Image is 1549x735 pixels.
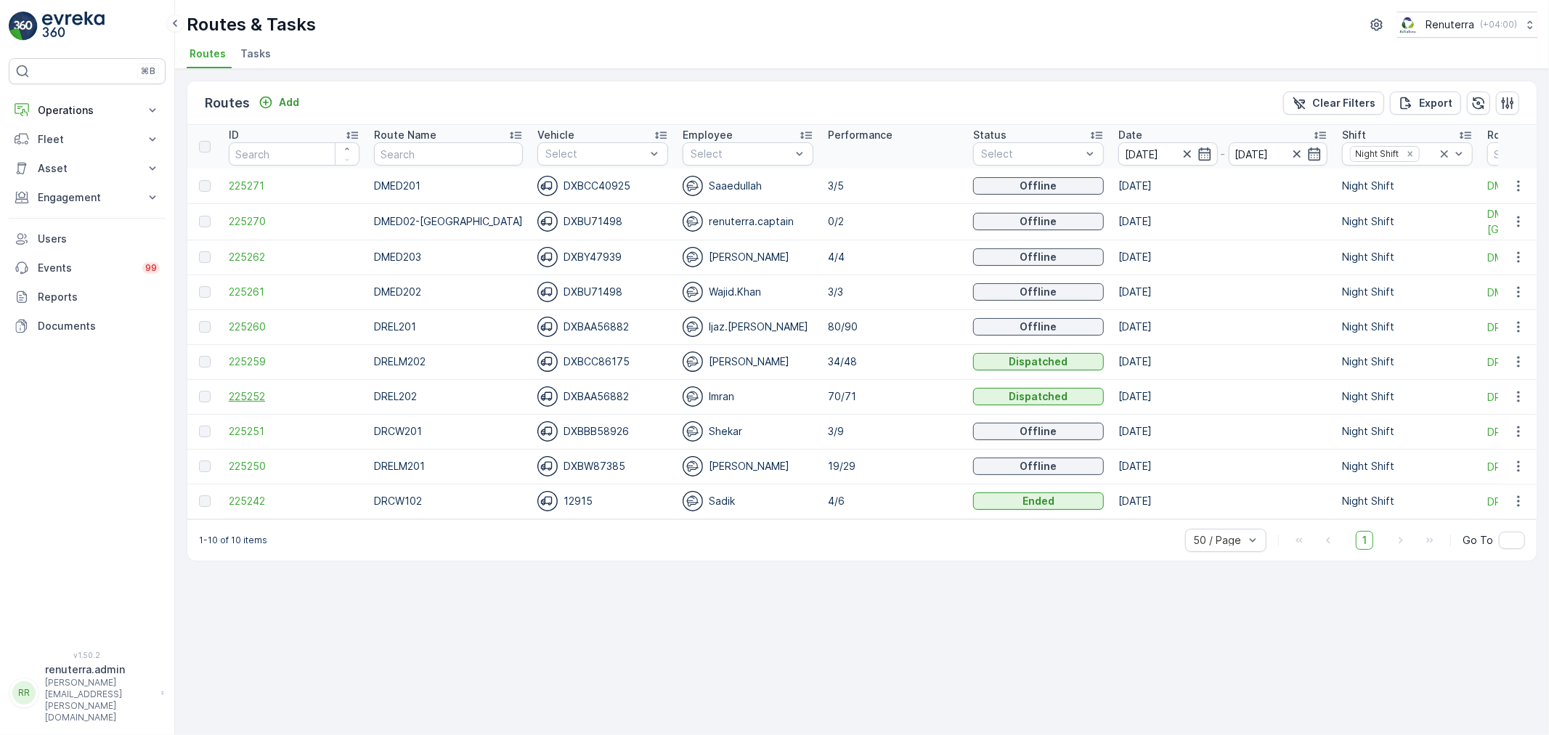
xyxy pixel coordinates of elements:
[683,352,703,372] img: svg%3e
[683,317,813,337] div: Ijaz.[PERSON_NAME]
[1111,309,1335,344] td: [DATE]
[1020,459,1057,474] p: Offline
[537,491,558,511] img: svg%3e
[38,290,160,304] p: Reports
[537,247,558,267] img: svg%3e
[374,354,523,369] p: DRELM202
[374,459,523,474] p: DRELM201
[683,386,813,407] div: Imran
[537,352,558,372] img: svg%3e
[9,12,38,41] img: logo
[545,147,646,161] p: Select
[973,423,1104,440] button: Offline
[828,179,959,193] p: 3/5
[828,285,959,299] p: 3/3
[1426,17,1474,32] p: Renuterra
[229,320,359,334] span: 225260
[683,247,703,267] img: svg%3e
[1118,142,1218,166] input: dd/mm/yyyy
[828,424,959,439] p: 3/9
[9,253,166,283] a: Events99
[1351,147,1401,161] div: Night Shift
[973,283,1104,301] button: Offline
[1111,240,1335,275] td: [DATE]
[190,46,226,61] span: Routes
[1020,179,1057,193] p: Offline
[229,354,359,369] a: 225259
[199,535,267,546] p: 1-10 of 10 items
[683,176,703,196] img: svg%3e
[537,386,558,407] img: svg%3e
[229,389,359,404] a: 225252
[199,356,211,367] div: Toggle Row Selected
[683,211,703,232] img: svg%3e
[9,224,166,253] a: Users
[537,421,668,442] div: DXBBB58926
[973,492,1104,510] button: Ended
[45,662,154,677] p: renuterra.admin
[828,494,959,508] p: 4/6
[199,391,211,402] div: Toggle Row Selected
[1397,17,1420,33] img: Screenshot_2024-07-26_at_13.33.01.png
[45,677,154,723] p: [PERSON_NAME][EMAIL_ADDRESS][PERSON_NAME][DOMAIN_NAME]
[1111,344,1335,379] td: [DATE]
[229,179,359,193] span: 225271
[1390,92,1461,115] button: Export
[1020,424,1057,439] p: Offline
[374,389,523,404] p: DREL202
[828,214,959,229] p: 0/2
[683,282,703,302] img: svg%3e
[145,262,157,274] p: 99
[229,424,359,439] a: 225251
[1342,424,1473,439] p: Night Shift
[1487,128,1542,142] p: Route Plan
[374,285,523,299] p: DMED202
[683,456,813,476] div: [PERSON_NAME]
[229,250,359,264] a: 225262
[537,211,558,232] img: svg%3e
[141,65,155,77] p: ⌘B
[1111,449,1335,484] td: [DATE]
[199,286,211,298] div: Toggle Row Selected
[9,651,166,659] span: v 1.50.2
[229,142,359,166] input: Search
[9,662,166,723] button: RRrenuterra.admin[PERSON_NAME][EMAIL_ADDRESS][PERSON_NAME][DOMAIN_NAME]
[229,214,359,229] a: 225270
[1020,214,1057,229] p: Offline
[374,179,523,193] p: DMED201
[374,250,523,264] p: DMED203
[683,128,733,142] p: Employee
[828,250,959,264] p: 4/4
[374,214,523,229] p: DMED02-[GEOGRAPHIC_DATA]
[374,494,523,508] p: DRCW102
[683,386,703,407] img: svg%3e
[229,494,359,508] span: 225242
[205,93,250,113] p: Routes
[683,421,813,442] div: Shekar
[374,320,523,334] p: DREL201
[374,128,436,142] p: Route Name
[38,261,134,275] p: Events
[9,154,166,183] button: Asset
[1118,128,1142,142] p: Date
[1356,531,1373,550] span: 1
[1283,92,1384,115] button: Clear Filters
[973,213,1104,230] button: Offline
[374,424,523,439] p: DRCW201
[12,681,36,704] div: RR
[537,352,668,372] div: DXBCC86175
[229,128,239,142] p: ID
[683,211,813,232] div: renuterra.captain
[199,321,211,333] div: Toggle Row Selected
[199,216,211,227] div: Toggle Row Selected
[38,232,160,246] p: Users
[537,456,668,476] div: DXBW87385
[229,285,359,299] a: 225261
[537,176,558,196] img: svg%3e
[683,491,703,511] img: svg%3e
[1463,533,1493,548] span: Go To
